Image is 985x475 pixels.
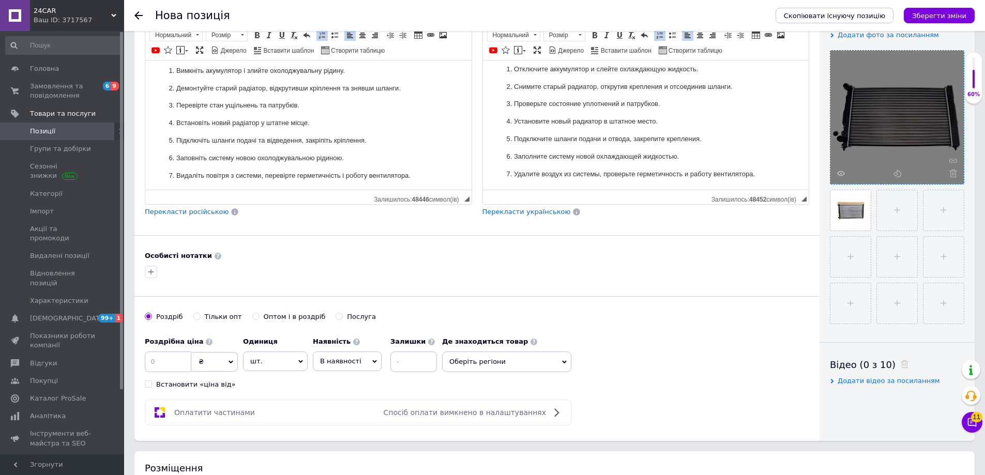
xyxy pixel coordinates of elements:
[313,338,351,345] b: Наявність
[264,29,275,41] a: Курсив (Ctrl+I)
[145,252,212,259] b: Особисті нотатки
[589,44,653,56] a: Вставити шаблон
[347,312,376,321] div: Послуга
[276,29,287,41] a: Підкреслений (Ctrl+U)
[30,314,107,323] span: [DEMOGRAPHIC_DATA]
[301,29,312,41] a: Повернути (Ctrl+Z)
[425,29,436,41] a: Вставити/Редагувати посилання (Ctrl+L)
[145,60,472,190] iframe: Редактор, 3C387DD1-9348-4257-84B5-6E10C9F67EC8
[30,394,86,403] span: Каталог ProSale
[962,412,982,433] button: Чат з покупцем11
[30,64,59,73] span: Головна
[30,144,91,154] span: Групи та добірки
[150,44,161,56] a: Додати відео з YouTube
[838,377,940,385] span: Додати відео за посиланням
[30,411,66,421] span: Аналітика
[385,29,396,41] a: Зменшити відступ
[412,196,429,203] span: 48446
[544,29,575,41] span: Розмір
[219,47,247,55] span: Джерело
[145,351,191,372] input: 0
[722,29,734,41] a: Зменшити відступ
[390,351,437,372] input: -
[145,208,229,216] span: Перекласти російською
[735,29,746,41] a: Збільшити відступ
[316,29,328,41] a: Вставити/видалити нумерований список
[357,29,368,41] a: По центру
[115,314,124,323] span: 1
[654,29,665,41] a: Вставити/видалити нумерований список
[175,44,190,56] a: Вставити повідомлення
[437,29,449,41] a: Зображення
[657,44,724,56] a: Створити таблицю
[749,196,766,203] span: 48452
[329,47,385,55] span: Створити таблицю
[614,29,625,41] a: Підкреслений (Ctrl+U)
[199,358,204,365] span: ₴
[682,29,693,41] a: По лівому краю
[912,12,966,20] i: Зберегти зміни
[442,351,571,372] span: Оберіть регіони
[547,44,586,56] a: Джерело
[252,44,316,56] a: Вставити шаблон
[483,60,809,190] iframe: Редактор, 5FADFB27-664C-4175-97B5-D4211F84E4B3
[838,31,939,39] span: Додати фото за посиланням
[750,29,762,41] a: Таблиця
[707,29,718,41] a: По правому краю
[103,82,111,90] span: 6
[264,312,326,321] div: Оптом і в роздріб
[464,196,469,202] span: Потягніть для зміни розмірів
[965,52,982,104] div: 60% Якість заповнення
[801,196,807,202] span: Потягніть для зміни розмірів
[162,44,174,56] a: Вставити іконку
[369,29,381,41] a: По правому краю
[30,189,63,198] span: Категорії
[150,29,192,41] span: Нормальний
[34,16,124,25] div: Ваш ID: 3717567
[30,429,96,448] span: Інструменти веб-майстра та SEO
[763,29,774,41] a: Вставити/Редагувати посилання (Ctrl+L)
[413,29,424,41] a: Таблиця
[111,82,119,90] span: 9
[344,29,356,41] a: По лівому краю
[557,47,584,55] span: Джерело
[30,207,54,216] span: Імпорт
[149,29,203,41] a: Нормальний
[206,29,248,41] a: Розмір
[156,312,183,321] div: Роздріб
[5,36,122,55] input: Пошук
[262,47,314,55] span: Вставити шаблон
[626,29,638,41] a: Видалити форматування
[194,44,205,56] a: Максимізувати
[639,29,650,41] a: Повернути (Ctrl+Z)
[830,359,896,370] span: Відео (0 з 10)
[589,29,600,41] a: Жирний (Ctrl+B)
[209,44,248,56] a: Джерело
[488,44,499,56] a: Додати відео з YouTube
[145,338,203,345] b: Роздрібна ціна
[784,12,885,20] span: Скопіювати існуючу позицію
[289,29,300,41] a: Видалити форматування
[206,29,237,41] span: Розмір
[384,408,546,417] span: Спосіб оплати вимкнено в налаштуваннях
[251,29,263,41] a: Жирний (Ctrl+B)
[156,380,236,389] div: Встановити «ціна від»
[512,44,527,56] a: Вставити повідомлення
[30,109,96,118] span: Товари та послуги
[30,82,96,100] span: Замовлення та повідомлення
[243,338,278,345] b: Одиниця
[134,11,143,20] div: Повернутися назад
[30,296,88,305] span: Характеристики
[174,408,255,417] span: Оплатити частинами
